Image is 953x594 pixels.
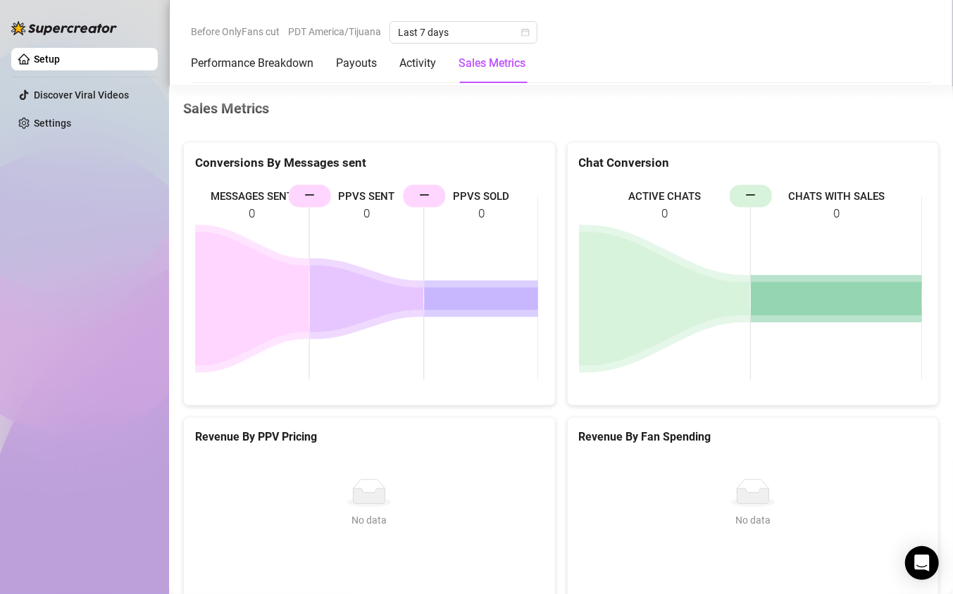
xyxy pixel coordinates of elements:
div: No data [201,512,538,528]
a: Settings [34,118,71,129]
div: Performance Breakdown [191,55,313,72]
span: Last 7 days [398,22,529,43]
span: PDT America/Tijuana [288,21,381,42]
span: Before OnlyFans cut [191,21,280,42]
div: Sales Metrics [459,55,525,72]
h5: Revenue By PPV Pricing [195,429,544,445]
a: Discover Viral Videos [34,89,129,101]
h5: Revenue By Fan Spending [579,429,928,445]
span: calendar [521,28,530,37]
div: No data [585,512,922,528]
a: Setup [34,53,60,65]
h4: Sales Metrics [183,99,939,118]
div: Payouts [336,55,377,72]
div: Chat Conversion [579,153,928,172]
div: Conversions By Messages sent [195,153,544,172]
div: Activity [399,55,436,72]
img: logo-BBDzfeDw.svg [11,21,117,35]
div: Open Intercom Messenger [905,546,939,580]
